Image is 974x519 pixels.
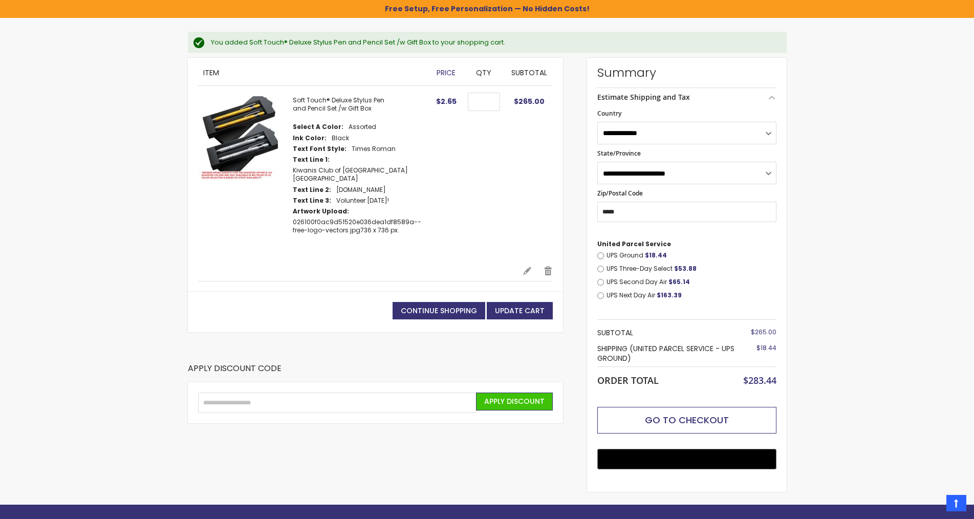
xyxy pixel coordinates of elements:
[607,278,776,286] label: UPS Second Day Air
[293,123,343,131] dt: Select A Color
[203,68,219,78] span: Item
[597,149,641,158] span: State/Province
[293,145,347,153] dt: Text Font Style
[597,240,671,248] span: United Parcel Service
[198,96,283,181] img: Soft Touch® Deluxe Stylus Pen and Pencil Set /w Gift Box-Assorted
[336,197,389,205] dd: Volunteer [DATE]!
[293,218,421,234] a: 026100f0ac9d51520e036dea1df8589a--free-logo-vectors.jpg
[645,414,729,426] span: Go to Checkout
[751,328,776,336] span: $265.00
[597,325,743,341] th: Subtotal
[597,407,776,434] button: Go to Checkout
[597,64,776,81] strong: Summary
[607,251,776,259] label: UPS Ground
[487,302,553,320] button: Update Cart
[293,207,349,215] dt: Artwork Upload
[437,68,456,78] span: Price
[668,277,690,286] span: $65.14
[657,291,682,299] span: $163.39
[352,145,396,153] dd: Times Roman
[495,306,545,316] span: Update Cart
[756,343,776,352] span: $18.44
[597,189,643,198] span: Zip/Postal Code
[198,96,293,255] a: Soft Touch® Deluxe Stylus Pen and Pencil Set /w Gift Box-Assorted
[349,123,376,131] dd: Assorted
[607,265,776,273] label: UPS Three-Day Select
[597,343,627,354] span: Shipping
[293,197,331,205] dt: Text Line 3
[645,251,667,259] span: $18.44
[401,306,477,316] span: Continue Shopping
[332,134,349,142] dd: Black
[211,38,776,47] div: You added Soft Touch® Deluxe Stylus Pen and Pencil Set /w Gift Box to your shopping cart.
[293,96,384,113] a: Soft Touch® Deluxe Stylus Pen and Pencil Set /w Gift Box
[597,92,690,102] strong: Estimate Shipping and Tax
[946,495,966,511] a: Top
[293,218,426,234] dd: 736 x 736 px.
[436,96,457,106] span: $2.65
[293,186,331,194] dt: Text Line 2
[514,96,545,106] span: $265.00
[484,396,545,406] span: Apply Discount
[597,449,776,469] button: Buy with GPay
[674,264,697,273] span: $53.88
[597,373,659,386] strong: Order Total
[293,134,327,142] dt: Ink Color
[293,156,330,164] dt: Text Line 1
[743,374,776,386] span: $283.44
[293,166,426,183] dd: Kiwanis Club of [GEOGRAPHIC_DATA] [GEOGRAPHIC_DATA]
[597,109,621,118] span: Country
[607,291,776,299] label: UPS Next Day Air
[597,343,734,363] span: (United Parcel Service - UPS Ground)
[336,186,386,194] dd: [DOMAIN_NAME]
[476,68,491,78] span: Qty
[188,363,282,382] strong: Apply Discount Code
[511,68,547,78] span: Subtotal
[393,302,485,320] a: Continue Shopping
